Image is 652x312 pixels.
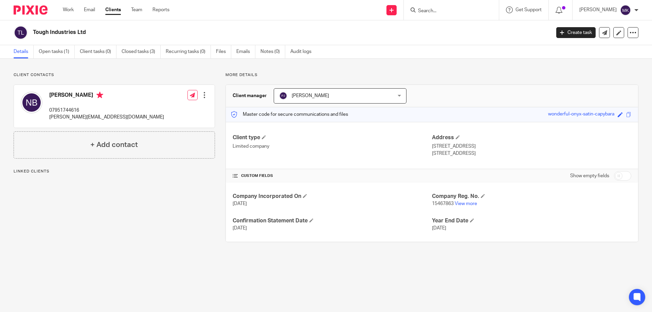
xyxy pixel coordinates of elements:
[14,45,34,58] a: Details
[21,92,42,113] img: svg%3E
[432,217,631,224] h4: Year End Date
[279,92,287,100] img: svg%3E
[432,193,631,200] h4: Company Reg. No.
[579,6,617,13] p: [PERSON_NAME]
[292,93,329,98] span: [PERSON_NAME]
[90,140,138,150] h4: + Add contact
[233,143,432,150] p: Limited company
[14,169,215,174] p: Linked clients
[233,193,432,200] h4: Company Incorporated On
[432,134,631,141] h4: Address
[84,6,95,13] a: Email
[233,173,432,179] h4: CUSTOM FIELDS
[233,201,247,206] span: [DATE]
[216,45,231,58] a: Files
[49,92,164,100] h4: [PERSON_NAME]
[620,5,631,16] img: svg%3E
[152,6,169,13] a: Reports
[14,25,28,40] img: svg%3E
[14,5,48,15] img: Pixie
[131,6,142,13] a: Team
[432,201,454,206] span: 15467863
[236,45,255,58] a: Emails
[548,111,614,118] div: wonderful-onyx-satin-capybara
[225,72,638,78] p: More details
[122,45,161,58] a: Closed tasks (3)
[14,72,215,78] p: Client contacts
[63,6,74,13] a: Work
[49,114,164,121] p: [PERSON_NAME][EMAIL_ADDRESS][DOMAIN_NAME]
[80,45,116,58] a: Client tasks (0)
[233,134,432,141] h4: Client type
[39,45,75,58] a: Open tasks (1)
[260,45,285,58] a: Notes (0)
[432,226,446,231] span: [DATE]
[233,92,267,99] h3: Client manager
[455,201,477,206] a: View more
[33,29,443,36] h2: Tough Industries Ltd
[166,45,211,58] a: Recurring tasks (0)
[432,150,631,157] p: [STREET_ADDRESS]
[49,107,164,114] p: 07951744616
[231,111,348,118] p: Master code for secure communications and files
[96,92,103,98] i: Primary
[105,6,121,13] a: Clients
[432,143,631,150] p: [STREET_ADDRESS]
[556,27,596,38] a: Create task
[233,226,247,231] span: [DATE]
[290,45,316,58] a: Audit logs
[570,172,609,179] label: Show empty fields
[515,7,542,12] span: Get Support
[233,217,432,224] h4: Confirmation Statement Date
[417,8,478,14] input: Search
